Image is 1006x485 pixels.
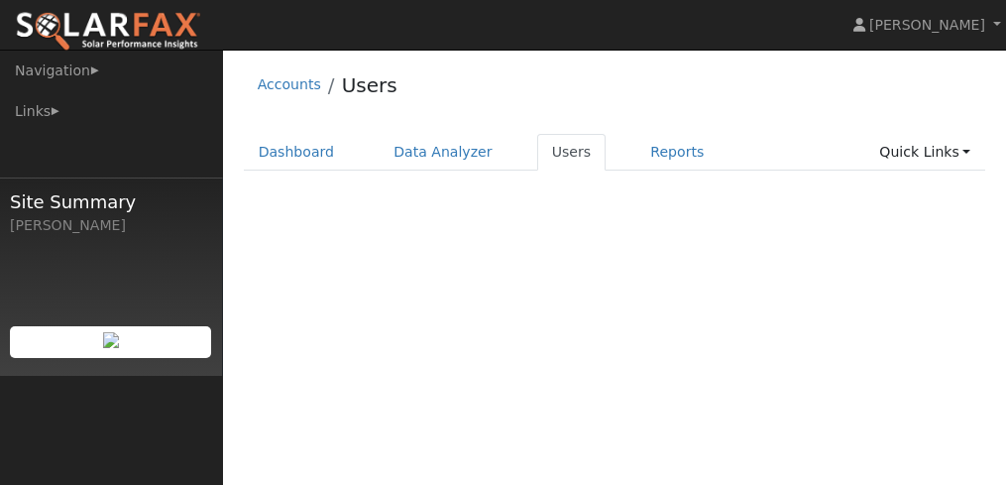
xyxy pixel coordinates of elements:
[635,134,719,171] a: Reports
[379,134,507,171] a: Data Analyzer
[537,134,607,171] a: Users
[10,215,212,236] div: [PERSON_NAME]
[10,188,212,215] span: Site Summary
[258,76,321,92] a: Accounts
[103,332,119,348] img: retrieve
[864,134,985,171] a: Quick Links
[342,73,397,97] a: Users
[244,134,350,171] a: Dashboard
[15,11,201,53] img: SolarFax
[869,17,985,33] span: [PERSON_NAME]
